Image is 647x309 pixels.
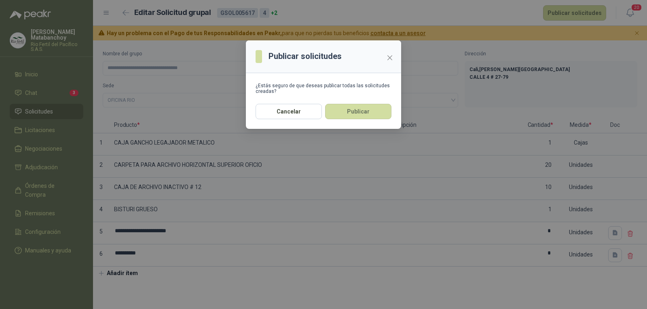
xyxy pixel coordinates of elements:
button: Cancelar [256,104,322,119]
div: ¿Estás seguro de que deseas publicar todas las solicitudes creadas? [256,83,391,94]
h3: Publicar solicitudes [269,50,342,63]
button: Close [383,51,396,64]
button: Publicar [325,104,391,119]
span: close [387,55,393,61]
